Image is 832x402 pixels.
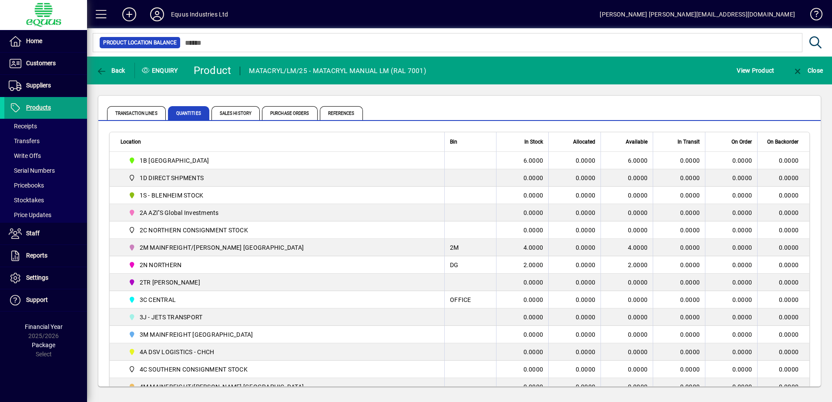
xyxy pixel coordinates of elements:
a: Settings [4,267,87,289]
td: 0.0000 [757,256,809,274]
span: 3C CENTRAL [140,295,176,304]
td: 0.0000 [496,291,548,308]
td: 0.0000 [757,326,809,343]
span: Staff [26,230,40,237]
span: 2C NORTHERN CONSIGNMENT STOCK [140,226,248,234]
span: On Backorder [767,137,798,147]
span: 0.0000 [576,314,596,321]
span: 0.0000 [732,330,752,339]
span: 1S - BLENHEIM STOCK [140,191,204,200]
span: 2M MAINFREIGHT/[PERSON_NAME] [GEOGRAPHIC_DATA] [140,243,304,252]
a: Transfers [4,134,87,148]
span: 0.0000 [576,348,596,355]
div: Enquiry [135,64,187,77]
span: Stocktakes [9,197,44,204]
td: 0.0000 [757,204,809,221]
span: 1S - BLENHEIM STOCK [125,190,435,201]
td: 0.0000 [496,221,548,239]
span: 0.0000 [680,331,700,338]
span: 0.0000 [576,157,596,164]
span: 0.0000 [732,191,752,200]
a: Stocktakes [4,193,87,208]
span: 0.0000 [732,295,752,304]
span: 0.0000 [680,244,700,251]
span: 1D DIRECT SHPMENTS [125,173,435,183]
td: 0.0000 [757,169,809,187]
span: Transfers [9,137,40,144]
td: 0.0000 [601,169,653,187]
span: 0.0000 [680,279,700,286]
span: 0.0000 [576,244,596,251]
span: 0.0000 [680,227,700,234]
span: 2M MAINFREIGHT/OWENS AUCKLAND [125,242,435,253]
td: 0.0000 [601,308,653,326]
span: 3M MAINFREIGHT [GEOGRAPHIC_DATA] [140,330,253,339]
td: 0.0000 [757,291,809,308]
span: 0.0000 [680,192,700,199]
a: Price Updates [4,208,87,222]
a: Knowledge Base [804,2,821,30]
div: Equus Industries Ltd [171,7,228,21]
span: 2TR [PERSON_NAME] [140,278,200,287]
td: 0.0000 [757,239,809,256]
span: 1D DIRECT SHPMENTS [140,174,204,182]
td: 0.0000 [496,169,548,187]
button: View Product [735,63,776,78]
span: Home [26,37,42,44]
div: Product [194,64,231,77]
span: 2A AZI''S Global Investments [140,208,219,217]
span: 4A DSV LOGISTICS - CHCH [140,348,215,356]
span: In Stock [524,137,543,147]
span: 0.0000 [576,227,596,234]
button: Back [94,63,127,78]
span: View Product [737,64,774,77]
span: Products [26,104,51,111]
span: 0.0000 [576,209,596,216]
span: 0.0000 [680,366,700,373]
td: 0.0000 [496,343,548,361]
td: 2M [444,239,496,256]
a: Staff [4,223,87,245]
td: 0.0000 [601,291,653,308]
span: 0.0000 [732,348,752,356]
span: Serial Numbers [9,167,55,174]
td: 0.0000 [496,308,548,326]
span: 0.0000 [680,383,700,390]
span: Location [121,137,141,147]
td: 0.0000 [601,361,653,378]
td: 0.0000 [757,187,809,204]
td: 0.0000 [601,221,653,239]
span: 0.0000 [680,261,700,268]
td: 0.0000 [757,274,809,291]
span: 0.0000 [576,383,596,390]
span: Purchase Orders [262,106,318,120]
span: 0.0000 [732,156,752,165]
span: 4C SOUTHERN CONSIGNMENT STOCK [140,365,248,374]
span: Write Offs [9,152,41,159]
td: 0.0000 [757,152,809,169]
td: 0.0000 [496,187,548,204]
div: MATACRYL/LM/25 - MATACRYL MANUAL LM (RAL 7001) [249,64,426,78]
span: Suppliers [26,82,51,89]
span: 0.0000 [576,192,596,199]
span: 0.0000 [680,314,700,321]
span: References [320,106,363,120]
td: 0.0000 [601,204,653,221]
td: 0.0000 [757,343,809,361]
span: 3M MAINFREIGHT WELLINGTON [125,329,435,340]
td: 0.0000 [601,274,653,291]
div: [PERSON_NAME] [PERSON_NAME][EMAIL_ADDRESS][DOMAIN_NAME] [600,7,795,21]
span: 2C NORTHERN CONSIGNMENT STOCK [125,225,435,235]
span: 4A DSV LOGISTICS - CHCH [125,347,435,357]
a: Support [4,289,87,311]
span: 0.0000 [576,296,596,303]
span: 4M MAINFREIGHT/OWENS CHRISTCHURCH [125,382,435,392]
a: Receipts [4,119,87,134]
td: 0.0000 [496,361,548,378]
span: 0.0000 [732,226,752,234]
span: 0.0000 [732,208,752,217]
span: 0.0000 [680,348,700,355]
span: Support [26,296,48,303]
span: Sales History [211,106,260,120]
span: 3C CENTRAL [125,295,435,305]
